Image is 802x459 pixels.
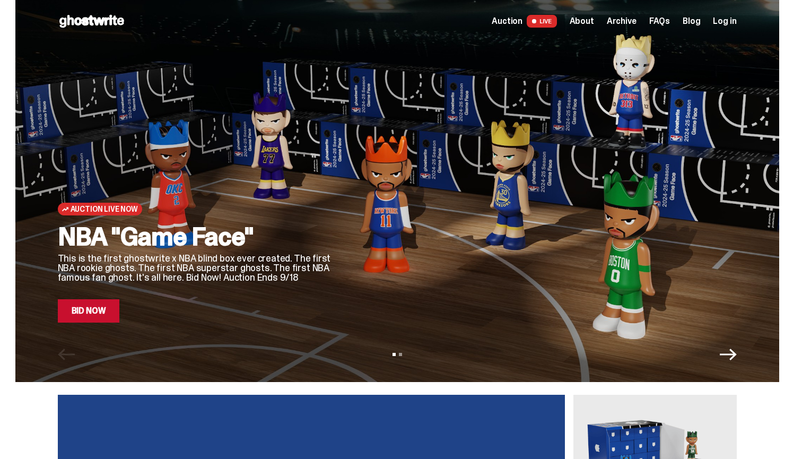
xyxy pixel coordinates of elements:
[649,17,670,25] a: FAQs
[713,17,736,25] a: Log in
[683,17,700,25] a: Blog
[570,17,594,25] a: About
[607,17,637,25] a: Archive
[492,17,522,25] span: Auction
[58,299,120,323] a: Bid Now
[71,205,138,213] span: Auction Live Now
[492,15,556,28] a: Auction LIVE
[399,353,402,356] button: View slide 2
[527,15,557,28] span: LIVE
[58,224,334,249] h2: NBA "Game Face"
[58,254,334,282] p: This is the first ghostwrite x NBA blind box ever created. The first NBA rookie ghosts. The first...
[720,346,737,363] button: Next
[393,353,396,356] button: View slide 1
